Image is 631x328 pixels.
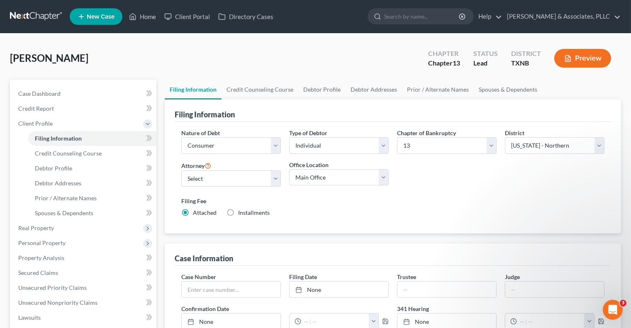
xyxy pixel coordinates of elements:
span: Personal Property [18,239,66,246]
span: Real Property [18,224,54,231]
a: Home [125,9,160,24]
a: Spouses & Dependents [28,206,156,221]
a: Lawsuits [12,310,156,325]
a: Debtor Addresses [346,80,402,100]
span: Installments [238,209,270,216]
a: Filing Information [28,131,156,146]
label: Chapter of Bankruptcy [397,129,456,137]
span: Prior / Alternate Names [35,194,97,202]
a: Credit Counseling Course [222,80,298,100]
a: Debtor Profile [28,161,156,176]
span: Secured Claims [18,269,58,276]
span: New Case [87,14,115,20]
span: Unsecured Nonpriority Claims [18,299,97,306]
a: Help [474,9,502,24]
span: Lawsuits [18,314,41,321]
span: Credit Counseling Course [35,150,102,157]
label: Type of Debtor [289,129,327,137]
span: Unsecured Priority Claims [18,284,87,291]
span: Property Analysis [18,254,64,261]
label: Trustee [397,272,416,281]
a: None [290,282,388,297]
label: Filing Date [289,272,317,281]
a: Unsecured Nonpriority Claims [12,295,156,310]
iframe: Intercom live chat [603,300,623,320]
a: Prior / Alternate Names [402,80,474,100]
a: Client Portal [160,9,214,24]
a: Property Analysis [12,250,156,265]
input: Search by name... [384,9,460,24]
div: Chapter [428,58,460,68]
a: Spouses & Dependents [474,80,542,100]
label: 341 Hearing [393,304,609,313]
label: District [505,129,524,137]
span: Filing Information [35,135,82,142]
a: Filing Information [165,80,222,100]
div: Status [473,49,498,58]
div: TXNB [511,58,541,68]
span: Debtor Addresses [35,180,81,187]
input: -- [505,282,604,297]
a: Credit Report [12,101,156,116]
div: Filing Information [175,109,235,119]
label: Case Number [181,272,216,281]
input: Enter case number... [182,282,280,297]
button: Preview [554,49,611,68]
span: [PERSON_NAME] [10,52,88,64]
label: Attorney [181,160,211,170]
span: Client Profile [18,120,53,127]
div: Lead [473,58,498,68]
span: 13 [453,59,460,67]
span: 3 [620,300,626,306]
label: Nature of Debt [181,129,220,137]
a: [PERSON_NAME] & Associates, PLLC [503,9,621,24]
a: Case Dashboard [12,86,156,101]
a: Secured Claims [12,265,156,280]
span: Spouses & Dependents [35,209,93,216]
label: Judge [505,272,520,281]
label: Filing Fee [181,197,604,205]
label: Confirmation Date [177,304,393,313]
a: Debtor Addresses [28,176,156,191]
span: Debtor Profile [35,165,72,172]
div: Chapter [428,49,460,58]
span: Attached [193,209,217,216]
label: Office Location [289,160,329,169]
span: Case Dashboard [18,90,61,97]
a: Prior / Alternate Names [28,191,156,206]
span: Credit Report [18,105,54,112]
div: District [511,49,541,58]
a: Directory Cases [214,9,278,24]
input: -- [397,282,496,297]
a: Debtor Profile [298,80,346,100]
a: Unsecured Priority Claims [12,280,156,295]
a: Credit Counseling Course [28,146,156,161]
div: Case Information [175,253,233,263]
